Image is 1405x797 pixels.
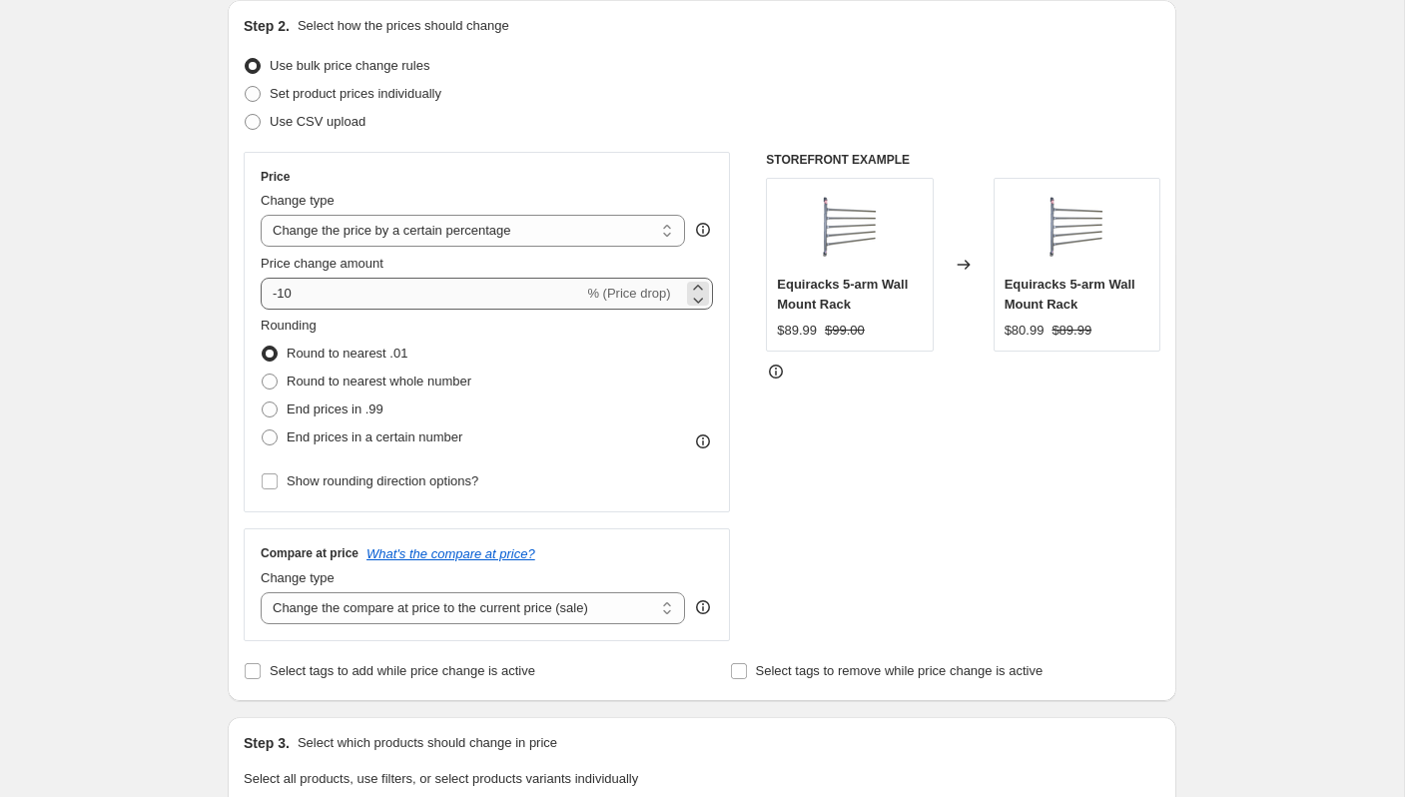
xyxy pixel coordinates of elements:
p: Select which products should change in price [298,733,557,753]
h2: Step 2. [244,16,290,36]
span: Select all products, use filters, or select products variants individually [244,771,638,786]
div: $89.99 [777,321,817,341]
p: Select how the prices should change [298,16,509,36]
img: CorroAssets_22_f4d3885c-1720-430a-b005-bacfae743188_80x.png [810,189,890,269]
span: Rounding [261,318,317,333]
button: What's the compare at price? [366,546,535,561]
div: help [693,597,713,617]
span: End prices in .99 [287,401,383,416]
span: Use CSV upload [270,114,365,129]
h2: Step 3. [244,733,290,753]
span: Round to nearest .01 [287,346,407,361]
span: Round to nearest whole number [287,374,471,389]
h6: STOREFRONT EXAMPLE [766,152,1160,168]
span: Price change amount [261,256,383,271]
div: help [693,220,713,240]
input: -15 [261,278,583,310]
span: Equiracks 5-arm Wall Mount Rack [777,277,908,312]
img: CorroAssets_22_f4d3885c-1720-430a-b005-bacfae743188_80x.png [1037,189,1116,269]
strike: $89.99 [1052,321,1091,341]
div: $80.99 [1005,321,1045,341]
span: Show rounding direction options? [287,473,478,488]
span: End prices in a certain number [287,429,462,444]
span: Set product prices individually [270,86,441,101]
span: Use bulk price change rules [270,58,429,73]
span: Change type [261,193,335,208]
span: % (Price drop) [587,286,670,301]
span: Equiracks 5-arm Wall Mount Rack [1005,277,1135,312]
h3: Compare at price [261,545,358,561]
h3: Price [261,169,290,185]
strike: $99.00 [825,321,865,341]
span: Select tags to remove while price change is active [756,663,1044,678]
span: Change type [261,570,335,585]
span: Select tags to add while price change is active [270,663,535,678]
